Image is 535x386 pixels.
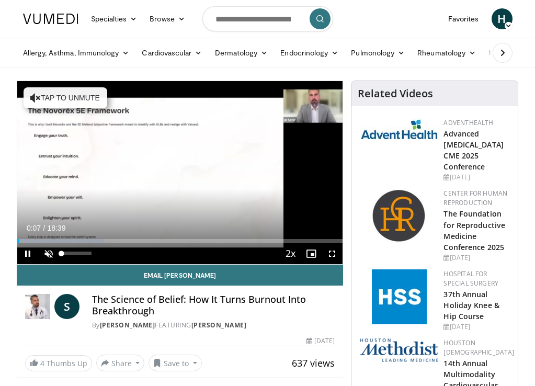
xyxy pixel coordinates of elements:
a: 4 Thumbs Up [25,355,92,371]
a: Allergy, Asthma, Immunology [17,42,136,63]
button: Unmute [38,243,59,264]
a: Hospital for Special Surgery [443,269,498,288]
a: Favorites [442,8,485,29]
a: Pulmonology [345,42,411,63]
img: f5c2b4a9-8f32-47da-86a2-cd262eba5885.gif.150x105_q85_autocrop_double_scale_upscale_version-0.2.jpg [372,269,427,324]
button: Share [96,355,145,371]
a: S [54,294,79,319]
a: AdventHealth [443,118,493,127]
div: [DATE] [443,322,509,332]
a: The Foundation for Reproductive Medicine Conference 2025 [443,209,505,252]
div: By FEATURING [92,321,335,330]
span: 18:39 [47,224,65,232]
a: [PERSON_NAME] [191,321,247,330]
a: [PERSON_NAME] [100,321,155,330]
button: Playback Rate [280,243,301,264]
video-js: Video Player [17,81,343,264]
a: Center for Human Reproduction [443,189,507,207]
a: Advanced [MEDICAL_DATA] CME 2025 Conference [443,129,503,172]
a: Houston [DEMOGRAPHIC_DATA] [443,338,514,357]
button: Save to [149,355,202,371]
img: VuMedi Logo [23,14,78,24]
div: [DATE] [306,336,335,346]
span: 0:07 [27,224,41,232]
button: Enable picture-in-picture mode [301,243,322,264]
img: 5e4488cc-e109-4a4e-9fd9-73bb9237ee91.png.150x105_q85_autocrop_double_scale_upscale_version-0.2.png [360,338,438,362]
h4: The Science of Belief: How It Turns Burnout Into Breakthrough [92,294,335,316]
a: Dermatology [209,42,275,63]
h4: Related Videos [358,87,433,100]
a: 37th Annual Holiday Knee & Hip Course [443,289,499,321]
a: H [492,8,513,29]
a: Rheumatology [411,42,482,63]
a: Browse [143,8,191,29]
button: Fullscreen [322,243,343,264]
div: Progress Bar [17,239,343,243]
span: 4 [40,358,44,368]
div: [DATE] [443,253,509,263]
img: 5c3c682d-da39-4b33-93a5-b3fb6ba9580b.jpg.150x105_q85_autocrop_double_scale_upscale_version-0.2.jpg [360,118,438,140]
a: Specialties [85,8,144,29]
input: Search topics, interventions [202,6,333,31]
a: Cardiovascular [135,42,208,63]
span: 637 views [292,357,335,369]
button: Tap to unmute [24,87,107,108]
div: Volume Level [62,252,92,255]
a: Email [PERSON_NAME] [17,265,344,286]
a: Endocrinology [274,42,345,63]
button: Pause [17,243,38,264]
span: / [43,224,45,232]
img: Dr. Sam Sater [25,294,50,319]
img: c058e059-5986-4522-8e32-16b7599f4943.png.150x105_q85_autocrop_double_scale_upscale_version-0.2.png [372,189,427,244]
div: [DATE] [443,173,509,182]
